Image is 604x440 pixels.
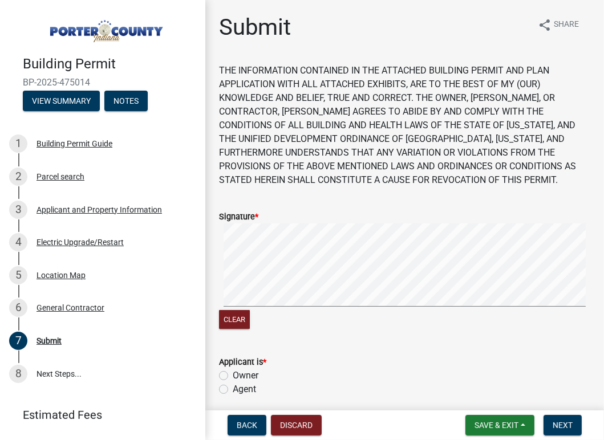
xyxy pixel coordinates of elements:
div: Applicant and Property Information [37,206,162,214]
button: Notes [104,91,148,111]
label: Owner [233,369,258,382]
h4: Building Permit [23,56,196,72]
div: 7 [9,332,27,350]
div: 6 [9,299,27,317]
span: Save & Exit [475,421,518,430]
label: Agent [233,382,256,396]
wm-modal-confirm: Notes [104,97,148,106]
h1: Submit [219,14,291,41]
button: Back [228,415,266,435]
div: 8 [9,365,27,383]
span: Back [237,421,257,430]
div: General Contractor [37,304,104,312]
div: 5 [9,266,27,284]
div: 4 [9,233,27,251]
i: share [538,18,552,32]
button: Clear [219,310,250,329]
div: 2 [9,168,27,186]
div: 3 [9,201,27,219]
wm-modal-confirm: Summary [23,97,100,106]
span: Next [553,421,573,430]
p: THE INFORMATION CONTAINED IN THE ATTACHED BUILDING PERMIT AND PLAN APPLICATION WITH ALL ATTACHED ... [219,64,590,187]
span: Share [554,18,579,32]
div: Electric Upgrade/Restart [37,238,124,246]
button: Next [544,415,582,435]
label: Applicant is [219,358,266,366]
img: Porter County, Indiana [23,12,187,44]
div: Submit [37,337,62,345]
div: Building Permit Guide [37,140,112,148]
button: Save & Exit [465,415,534,435]
a: Estimated Fees [9,404,187,426]
div: Parcel search [37,173,84,181]
span: BP-2025-475014 [23,77,183,88]
div: Location Map [37,271,86,279]
div: 1 [9,135,27,153]
label: Signature [219,213,258,221]
button: Discard [271,415,322,435]
button: View Summary [23,91,100,111]
button: shareShare [529,14,588,36]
